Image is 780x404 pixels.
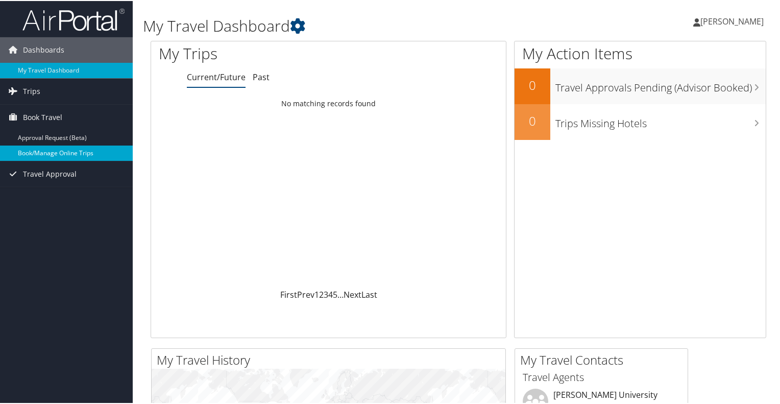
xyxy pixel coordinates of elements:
[555,75,766,94] h3: Travel Approvals Pending (Advisor Booked)
[187,70,246,82] a: Current/Future
[333,288,337,299] a: 5
[297,288,314,299] a: Prev
[22,7,125,31] img: airportal-logo.png
[515,42,766,63] h1: My Action Items
[700,15,764,26] span: [PERSON_NAME]
[324,288,328,299] a: 3
[555,110,766,130] h3: Trips Missing Hotels
[693,5,774,36] a: [PERSON_NAME]
[314,288,319,299] a: 1
[151,93,506,112] td: No matching records found
[23,36,64,62] span: Dashboards
[337,288,344,299] span: …
[515,103,766,139] a: 0Trips Missing Hotels
[515,67,766,103] a: 0Travel Approvals Pending (Advisor Booked)
[159,42,351,63] h1: My Trips
[328,288,333,299] a: 4
[515,76,550,93] h2: 0
[361,288,377,299] a: Last
[23,78,40,103] span: Trips
[253,70,270,82] a: Past
[157,350,505,368] h2: My Travel History
[523,369,680,384] h3: Travel Agents
[280,288,297,299] a: First
[23,104,62,129] span: Book Travel
[143,14,564,36] h1: My Travel Dashboard
[319,288,324,299] a: 2
[520,350,688,368] h2: My Travel Contacts
[344,288,361,299] a: Next
[515,111,550,129] h2: 0
[23,160,77,186] span: Travel Approval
